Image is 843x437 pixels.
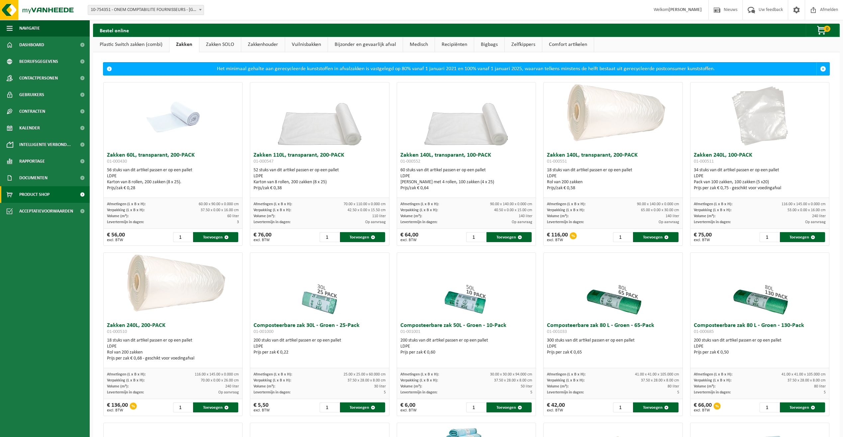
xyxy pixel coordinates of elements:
[199,37,241,52] a: Zakken SOLO
[694,173,826,179] div: LDPE
[780,232,825,242] button: Toevoegen
[547,232,568,242] div: € 116,00
[173,232,193,242] input: 1
[107,402,128,412] div: € 136,00
[254,323,385,336] h3: Composteerbare zak 30L - Groen - 25-Pack
[547,378,584,382] span: Verpakking (L x B x H):
[400,179,532,185] div: [PERSON_NAME] met 4 rollen, 100 zakken (4 x 25)
[344,372,386,376] span: 25.00 x 25.00 x 60.000 cm
[218,390,239,394] span: Op aanvraag
[466,402,486,412] input: 1
[824,26,830,32] span: 0
[254,329,273,334] span: 01-001000
[254,238,271,242] span: excl. BTW
[547,152,679,166] h3: Zakken 140L, transparant, 200-PACK
[694,208,731,212] span: Verpakking (L x B x H):
[195,372,239,376] span: 116.00 x 145.00 x 0.000 cm
[547,208,584,212] span: Verpakking (L x B x H):
[641,208,679,212] span: 65.00 x 0.00 x 30.00 cm
[547,323,679,336] h3: Composteerbare zak 80 L - Groen - 65-Pack
[805,220,826,224] span: Op aanvraag
[694,390,731,394] span: Levertermijn in dagen:
[433,253,499,319] img: 01-001001
[633,232,678,242] button: Toevoegen
[824,390,826,394] span: 5
[254,344,385,350] div: LDPE
[788,208,826,212] span: 53.00 x 0.00 x 16.00 cm
[286,253,353,319] img: 01-001000
[806,24,839,37] button: 0
[344,202,386,206] span: 70.00 x 110.00 x 0.000 cm
[547,238,568,242] span: excl. BTW
[19,153,45,170] span: Rapportage
[173,402,193,412] input: 1
[780,402,825,412] button: Toevoegen
[201,378,239,382] span: 70.00 x 0.00 x 26.00 cm
[19,70,58,86] span: Contactpersonen
[547,350,679,356] div: Prijs per zak € 0,65
[107,238,125,242] span: excl. BTW
[494,208,532,212] span: 40.50 x 0.00 x 15.00 cm
[225,384,239,388] span: 240 liter
[788,378,826,382] span: 37.50 x 28.00 x 8.00 cm
[107,232,125,242] div: € 56,00
[107,408,128,412] span: excl. BTW
[201,208,239,212] span: 37.50 x 0.00 x 16.00 cm
[400,408,417,412] span: excl. BTW
[107,338,239,362] div: 18 stuks van dit artikel passen er op een pallet
[637,202,679,206] span: 90.00 x 140.00 x 0.000 cm
[107,202,146,206] span: Afmetingen (L x B x H):
[490,202,532,206] span: 90.00 x 140.00 x 0.000 cm
[19,53,58,70] span: Bedrijfsgegevens
[694,185,826,191] div: Prijs per zak € 0,75 - geschikt voor voedingafval
[254,350,385,356] div: Prijs per zak € 0,22
[635,372,679,376] span: 41.00 x 41.00 x 105.000 cm
[659,220,679,224] span: Op aanvraag
[547,167,679,191] div: 18 stuks van dit artikel passen er op een pallet
[372,214,386,218] span: 110 liter
[253,82,386,149] img: 01-000547
[254,185,385,191] div: Prijs/zak € 0,38
[107,323,239,336] h3: Zakken 240L, 200-PACK
[400,372,439,376] span: Afmetingen (L x B x H):
[760,402,779,412] input: 1
[348,208,386,212] span: 42.50 x 0.00 x 15.50 cm
[547,390,584,394] span: Levertermijn in dagen:
[227,214,239,218] span: 60 liter
[88,5,204,15] span: 10-754351 - ONEM COMPTABILITE FOURNISSEURS - BRUXELLES
[694,238,712,242] span: excl. BTW
[107,329,127,334] span: 01-000510
[400,202,439,206] span: Afmetingen (L x B x H):
[254,179,385,185] div: Karton van 8 rollen, 200 zakken (8 x 25)
[694,372,732,376] span: Afmetingen (L x B x H):
[816,63,829,75] a: Sluit melding
[400,390,437,394] span: Levertermijn in dagen:
[641,378,679,382] span: 37.50 x 28.00 x 8.00 cm
[547,220,584,224] span: Levertermijn in dagen:
[694,338,826,356] div: 200 stuks van dit artikel passen er op een pallet
[254,378,291,382] span: Verpakking (L x B x H):
[285,37,328,52] a: Vuilnisbakken
[254,402,270,412] div: € 5,50
[340,402,385,412] button: Toevoegen
[474,37,504,52] a: Bigbags
[400,350,532,356] div: Prijs per zak € 0,60
[400,214,422,218] span: Volume (m³):
[400,232,418,242] div: € 64,00
[633,402,678,412] button: Toevoegen
[726,253,793,319] img: 01-000685
[320,402,339,412] input: 1
[694,408,712,412] span: excl. BTW
[19,203,73,219] span: Acceptatievoorwaarden
[107,344,239,350] div: LDPE
[254,220,290,224] span: Levertermijn in dagen:
[694,179,826,185] div: Pack van 100 zakken, 100 zakken (5 x20)
[694,323,826,336] h3: Composteerbare zak 80 L - Groen - 130-Pack
[505,37,542,52] a: Zelfkippers
[494,378,532,382] span: 37.50 x 28.00 x 8.00 cm
[400,167,532,191] div: 60 stuks van dit artikel passen er op een pallet
[107,179,239,185] div: Karton van 8 rollen, 200 zakken (8 x 25).
[254,372,292,376] span: Afmetingen (L x B x H):
[107,208,145,212] span: Verpakking (L x B x H):
[107,350,239,356] div: Rol van 200 zakken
